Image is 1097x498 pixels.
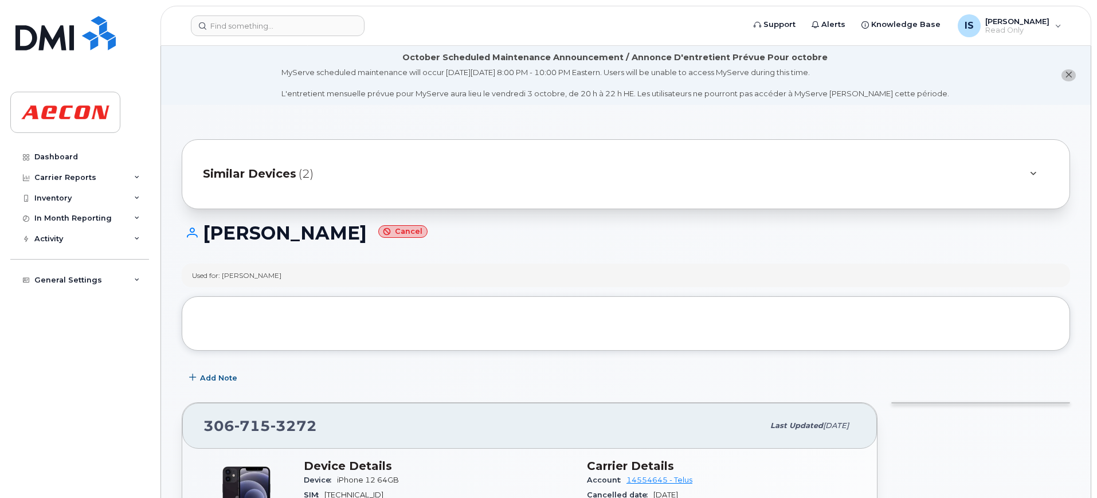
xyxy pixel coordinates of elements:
h3: Carrier Details [587,459,856,473]
span: 306 [203,417,317,434]
h3: Device Details [304,459,573,473]
button: close notification [1061,69,1076,81]
span: (2) [299,166,314,182]
button: Add Note [182,368,247,389]
span: Device [304,476,337,484]
div: October Scheduled Maintenance Announcement / Annonce D'entretient Prévue Pour octobre [402,52,828,64]
span: Similar Devices [203,166,296,182]
div: MyServe scheduled maintenance will occur [DATE][DATE] 8:00 PM - 10:00 PM Eastern. Users will be u... [281,67,949,99]
span: 715 [234,417,271,434]
a: 14554645 - Telus [626,476,692,484]
span: Account [587,476,626,484]
h1: [PERSON_NAME] [182,223,1070,243]
span: [DATE] [823,421,849,430]
span: iPhone 12 64GB [337,476,399,484]
small: Cancel [378,225,428,238]
span: Add Note [200,372,237,383]
div: Used for: [PERSON_NAME] [192,270,281,280]
span: 3272 [271,417,317,434]
span: Last updated [770,421,823,430]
